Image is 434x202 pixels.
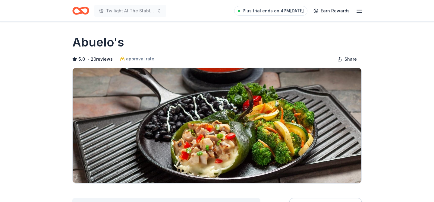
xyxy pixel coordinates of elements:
[87,57,89,62] span: •
[332,53,362,65] button: Share
[106,7,154,14] span: Twilight At The Stables
[344,56,357,63] span: Share
[94,5,166,17] button: Twilight At The Stables
[126,55,154,63] span: approval rate
[310,5,353,16] a: Earn Rewards
[72,34,124,51] h1: Abuelo's
[78,56,85,63] span: 5.0
[120,55,154,63] a: approval rate
[234,6,307,16] a: Plus trial ends on 4PM[DATE]
[243,7,304,14] span: Plus trial ends on 4PM[DATE]
[72,4,89,18] a: Home
[91,56,113,63] button: 20reviews
[73,68,361,183] img: Image for Abuelo's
